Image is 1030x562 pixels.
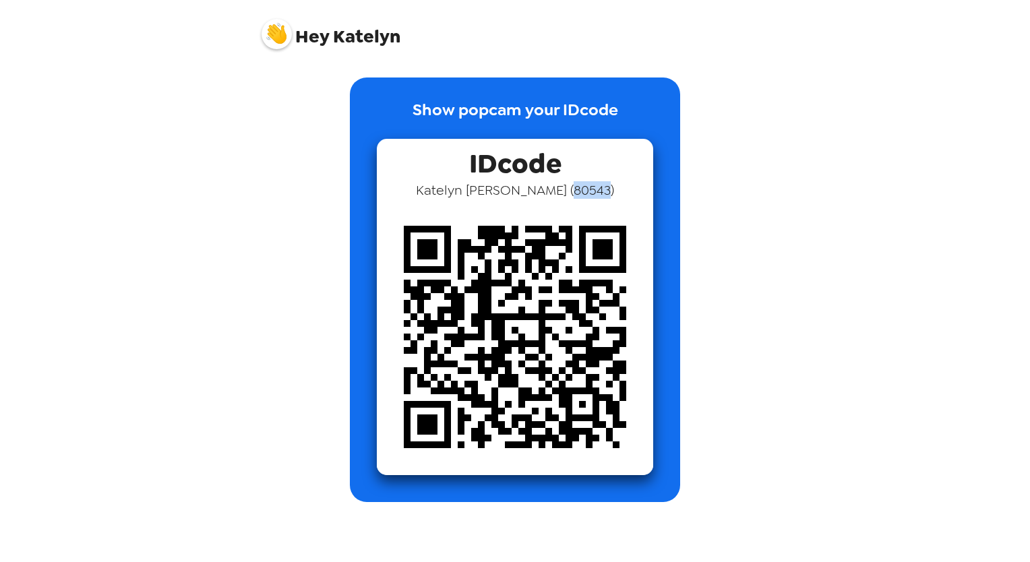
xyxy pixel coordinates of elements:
img: qr code [377,199,653,475]
span: Katelyn [PERSON_NAME] ( 80543 ) [416,181,614,199]
span: Katelyn [262,12,400,46]
img: profile pic [262,19,292,49]
span: Hey [295,24,329,49]
p: Show popcam your IDcode [413,98,618,139]
span: IDcode [469,139,562,181]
